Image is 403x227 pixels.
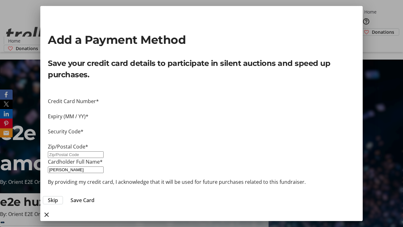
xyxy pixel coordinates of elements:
p: By providing my credit card, I acknowledge that it will be used for future purchases related to t... [48,178,355,186]
button: Save Card [65,196,99,204]
button: Skip [43,196,63,204]
iframe: Secure expiration date input frame [48,120,355,128]
p: Save your credit card details to participate in silent auctions and speed up purchases. [48,58,355,80]
iframe: Secure CVC input frame [48,135,355,143]
iframe: Secure card number input frame [48,105,355,113]
label: Cardholder Full Name* [48,158,103,165]
span: Save Card [71,196,94,204]
button: close [40,208,53,221]
label: Expiry (MM / YY)* [48,113,88,120]
label: Security Code* [48,128,83,135]
label: Zip/Postal Code* [48,143,88,150]
label: Credit Card Number* [48,98,99,105]
h2: Add a Payment Method [48,31,355,48]
input: Card Holder Name [48,166,104,173]
span: Skip [48,196,58,204]
input: Zip/Postal Code [48,151,104,158]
